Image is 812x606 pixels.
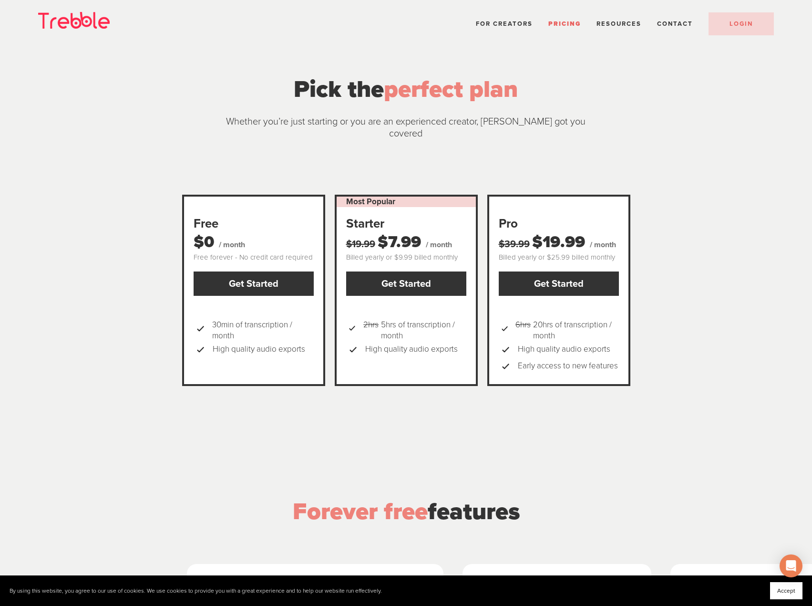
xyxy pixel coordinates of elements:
[515,320,618,341] span: 20hrs of transcription / month
[548,20,581,28] a: Pricing
[363,320,379,341] s: 2hrs
[515,320,531,341] s: 6hrs
[346,253,466,262] div: Billed yearly or $9.99 billed monthly
[216,116,595,140] p: Whether you’re just starting or you are an experienced creator, [PERSON_NAME] got you covered
[212,320,314,341] span: 30min of transcription / month
[476,20,533,28] a: For Creators
[346,239,375,250] s: $19.99
[657,20,693,28] a: Contact
[213,341,305,358] span: High quality audio exports
[777,587,795,594] span: Accept
[346,216,466,232] div: Starter
[384,75,518,104] span: perfect plan
[177,494,635,529] div: features
[378,232,421,252] span: $7.99
[363,320,466,341] span: 5hrs of transcription / month
[518,358,618,375] span: Early access to new features
[590,240,616,250] span: / month
[194,216,314,232] div: Free
[293,497,428,526] span: Forever free
[499,253,619,262] div: Billed yearly or $25.99 billed monthly
[219,240,245,250] span: / month
[194,232,214,252] span: $0
[337,197,476,207] div: Most Popular
[38,12,110,29] img: Trebble
[499,216,619,232] div: Pro
[499,272,619,296] a: Get Started
[596,20,641,28] span: Resources
[365,341,458,358] span: High quality audio exports
[770,582,802,599] button: Accept
[194,253,314,262] div: Free forever - No credit card required
[194,272,314,296] a: Get Started
[730,20,753,28] span: LOGIN
[532,232,585,252] span: $19.99
[10,587,382,595] p: By using this website, you agree to our use of cookies. We use cookies to provide you with a grea...
[216,72,595,106] div: Pick the
[346,272,466,296] a: Get Started
[426,240,452,250] span: / month
[709,12,774,35] a: LOGIN
[499,239,530,250] s: $39.99
[518,341,610,358] span: High quality audio exports
[780,554,802,577] div: Open Intercom Messenger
